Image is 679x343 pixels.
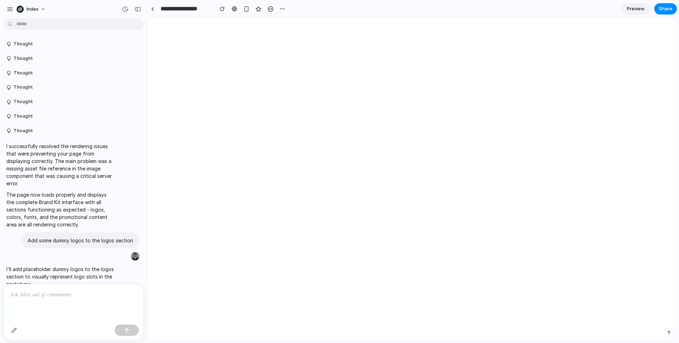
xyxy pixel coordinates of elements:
[622,3,650,15] a: Preview
[6,265,115,288] p: I'll add placeholder dummy logos to the logos section to visually represent logo slots in the pro...
[28,237,133,244] p: Add some dummy logos to the logos section
[27,6,39,13] span: Index
[654,3,677,15] button: Share
[627,5,645,12] span: Preview
[14,4,50,15] button: Index
[659,5,672,12] span: Share
[6,142,115,187] p: I successfully resolved the rendering issues that were preventing your page from displaying corre...
[6,191,115,228] p: The page now loads properly and displays the complete Brand Kit interface with all sections funct...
